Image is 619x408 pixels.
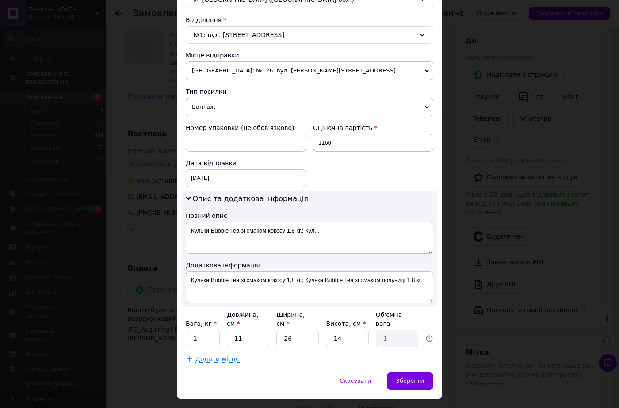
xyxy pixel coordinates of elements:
[186,88,226,95] span: Тип посилки
[186,159,306,168] div: Дата відправки
[192,194,308,203] span: Опис та додаткова інформація
[186,98,433,116] span: Вантаж
[340,377,371,384] span: Скасувати
[326,320,366,327] label: Висота, см
[186,26,433,44] div: №1: вул. [STREET_ADDRESS]
[396,377,424,384] span: Зберегти
[186,320,217,327] label: Вага, кг
[313,123,433,132] div: Оціночна вартість
[186,271,433,303] textarea: Кульки Bubble Tea зі смаком кокосу 1,8 кг.; Кульки Bubble Tea зі смаком полуниці 1,8 кг.
[376,310,418,328] div: Об'ємна вага
[186,52,239,59] span: Місце відправки
[227,311,259,327] label: Довжина, см
[276,311,305,327] label: Ширина, см
[195,355,240,363] span: Додати місце
[186,123,306,132] div: Номер упаковки (не обов'язково)
[186,261,433,270] div: Додаткова інформація
[186,222,433,254] textarea: Кульки Bubble Tea зі смаком кокосу 1,8 кг.; Кул...
[186,15,433,24] div: Відділення
[186,61,433,80] span: [GEOGRAPHIC_DATA]: №126: вул. [PERSON_NAME][STREET_ADDRESS]
[186,211,433,220] div: Повний опис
